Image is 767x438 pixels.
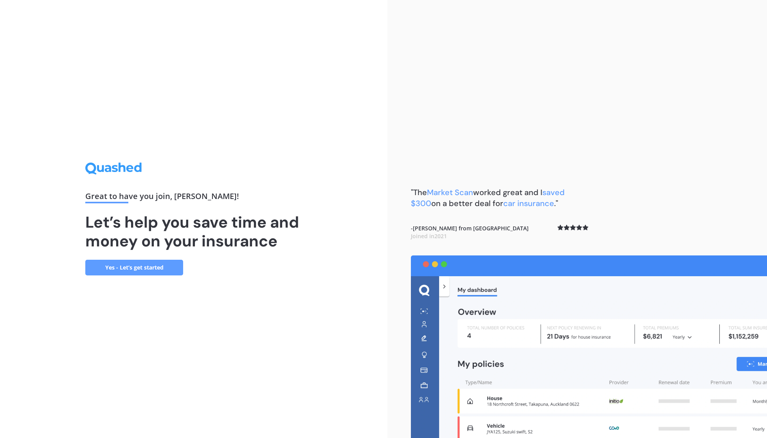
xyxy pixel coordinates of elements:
img: dashboard.webp [411,255,767,438]
b: - [PERSON_NAME] from [GEOGRAPHIC_DATA] [411,224,529,240]
h1: Let’s help you save time and money on your insurance [85,213,302,250]
span: car insurance [503,198,554,208]
div: Great to have you join , [PERSON_NAME] ! [85,192,302,203]
span: saved $300 [411,187,565,208]
span: Market Scan [427,187,473,197]
a: Yes - Let’s get started [85,260,183,275]
span: Joined in 2021 [411,232,447,240]
b: "The worked great and I on a better deal for ." [411,187,565,208]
